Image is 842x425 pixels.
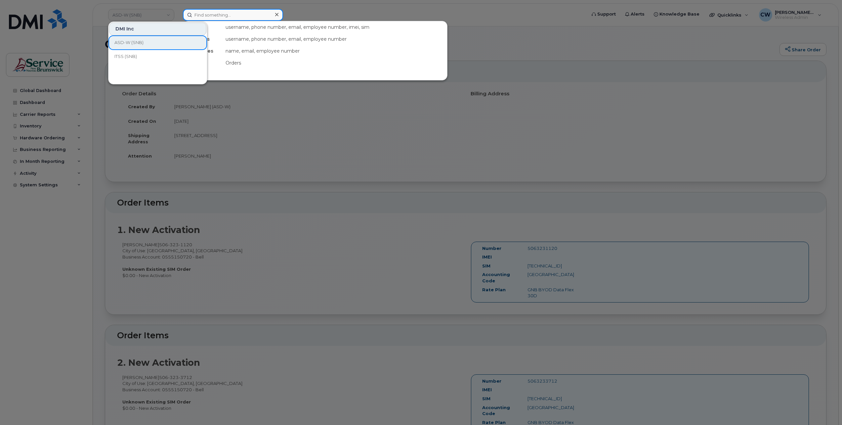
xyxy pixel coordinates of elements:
span: ASD-W (SNB) [114,39,144,46]
div: name, email, employee number [223,45,447,57]
div: Orders [223,57,447,69]
div: username, phone number, email, employee number [223,33,447,45]
a: ITSS (SNB) [109,50,206,63]
span: ITSS (SNB) [114,53,137,60]
div: username, phone number, email, employee number, imei, sim [223,21,447,33]
div: DMI Inc [109,23,206,35]
a: ASD-W (SNB) [109,36,206,49]
div: Devices [183,21,223,33]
